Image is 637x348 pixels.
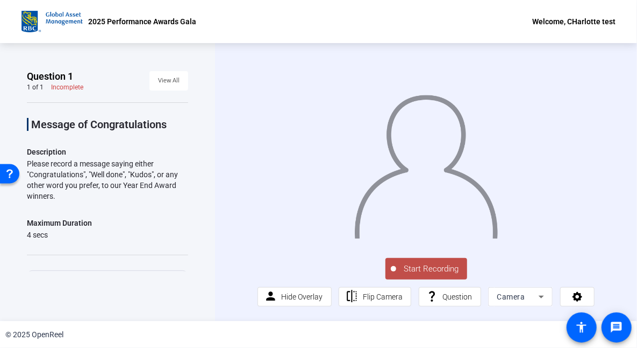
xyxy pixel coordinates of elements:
[385,258,467,280] button: Start Recording
[353,86,499,238] img: overlay
[27,229,92,240] div: 4 secs
[257,287,332,307] button: Hide Overlay
[27,83,44,92] div: 1 of 1
[345,290,359,303] mat-icon: flip
[5,329,63,340] div: © 2025 OpenReel
[610,321,623,334] mat-icon: message
[532,15,615,28] div: Welcome, CHarlotte test
[419,287,481,307] button: Question
[27,158,188,201] div: Please record a message saying either "Congratulations", "Well done", "Kudos", or any other word ...
[575,321,588,334] mat-icon: accessibility
[282,293,323,301] span: Hide Overlay
[27,217,92,229] div: Maximum Duration
[497,293,525,301] span: Camera
[425,290,439,303] mat-icon: question_mark
[88,15,196,28] p: 2025 Performance Awards Gala
[31,118,188,131] p: Message of Congratulations
[363,293,403,301] span: Flip Camera
[22,11,83,32] img: OpenReel logo
[27,70,73,83] span: Question 1
[264,290,277,303] mat-icon: person
[339,287,411,307] button: Flip Camera
[149,71,188,91] button: View All
[27,145,188,158] p: Description
[443,293,473,301] span: Question
[396,263,467,275] span: Start Recording
[51,83,83,92] div: Incomplete
[158,73,180,89] span: View All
